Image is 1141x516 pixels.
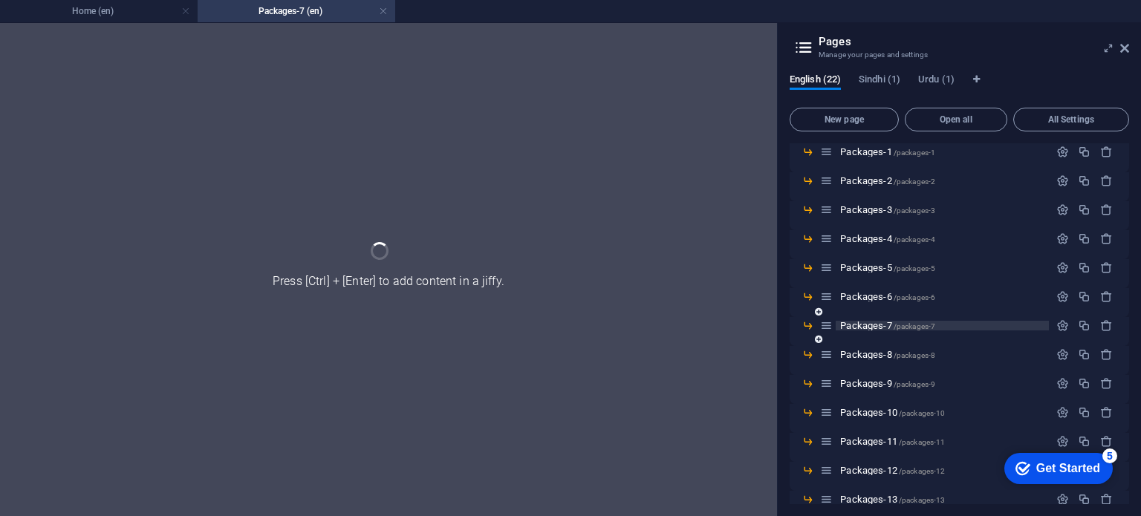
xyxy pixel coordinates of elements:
span: All Settings [1020,115,1122,124]
button: All Settings [1013,108,1129,131]
h2: Pages [819,35,1129,48]
div: Packages-5/packages-5 [836,263,1049,272]
span: /packages-6 [894,293,936,301]
span: /packages-12 [899,467,946,475]
div: Remove [1100,377,1113,390]
div: Settings [1056,435,1069,448]
div: Duplicate [1078,232,1090,245]
div: Packages-13/packages-13 [836,494,1049,504]
div: Settings [1056,348,1069,361]
div: Remove [1100,348,1113,361]
div: Remove [1100,174,1113,187]
div: Duplicate [1078,406,1090,419]
div: Packages-9/packages-9 [836,379,1049,388]
div: Duplicate [1078,348,1090,361]
div: Remove [1100,146,1113,158]
div: Packages-7/packages-7 [836,321,1049,330]
span: Packages-8 [840,349,935,360]
div: Duplicate [1078,435,1090,448]
div: Remove [1100,493,1113,506]
span: /packages-11 [899,438,946,446]
span: Click to open page [840,146,935,157]
div: Settings [1056,174,1069,187]
span: Click to open page [840,494,945,505]
button: Open all [905,108,1007,131]
div: Settings [1056,493,1069,506]
span: Click to open page [840,233,935,244]
div: Remove [1100,406,1113,419]
span: Open all [911,115,1001,124]
div: Duplicate [1078,493,1090,506]
div: Duplicate [1078,319,1090,332]
div: Packages-12/packages-12 [836,466,1049,475]
div: Settings [1056,203,1069,216]
span: /packages-13 [899,496,946,504]
div: Get Started [40,16,104,30]
span: Sindhi (1) [859,71,900,91]
span: Packages-9 [840,378,935,389]
span: /packages-2 [894,177,936,186]
span: Urdu (1) [918,71,955,91]
span: Click to open page [840,175,935,186]
span: Click to open page [840,407,945,418]
div: 5 [106,3,121,18]
div: Settings [1056,319,1069,332]
div: Settings [1056,146,1069,158]
div: Remove [1100,261,1113,274]
div: Duplicate [1078,290,1090,303]
div: Packages-4/packages-4 [836,234,1049,244]
span: Packages-7 [840,320,935,331]
div: Remove [1100,435,1113,448]
span: Click to open page [840,262,935,273]
span: /packages-1 [894,148,936,157]
span: Click to open page [840,436,945,447]
span: Click to open page [840,465,945,476]
div: Duplicate [1078,203,1090,216]
div: Packages-10/packages-10 [836,408,1049,417]
div: Duplicate [1078,146,1090,158]
div: Packages-6/packages-6 [836,292,1049,301]
div: Packages-1/packages-1 [836,147,1049,157]
div: Language Tabs [790,74,1129,102]
div: Remove [1100,290,1113,303]
div: Remove [1100,232,1113,245]
span: /packages-5 [894,264,936,272]
div: Settings [1056,290,1069,303]
span: Packages-6 [840,291,935,302]
div: Settings [1056,377,1069,390]
div: Remove [1100,203,1113,216]
span: /packages-8 [894,351,936,359]
div: Packages-3/packages-3 [836,205,1049,215]
div: Settings [1056,232,1069,245]
div: Packages-2/packages-2 [836,176,1049,186]
div: Get Started 5 items remaining, 0% complete [8,7,117,39]
div: Packages-11/packages-11 [836,437,1049,446]
span: /packages-7 [894,322,936,330]
span: /packages-3 [894,206,936,215]
div: Duplicate [1078,174,1090,187]
span: Click to open page [840,204,935,215]
div: Duplicate [1078,261,1090,274]
div: Settings [1056,261,1069,274]
div: Settings [1056,406,1069,419]
span: New page [796,115,892,124]
span: English (22) [790,71,841,91]
span: /packages-10 [899,409,946,417]
h4: Packages-7 (en) [198,3,395,19]
div: Remove [1100,319,1113,332]
button: New page [790,108,899,131]
h3: Manage your pages and settings [819,48,1099,62]
span: /packages-4 [894,235,936,244]
span: /packages-9 [894,380,936,388]
div: Packages-8/packages-8 [836,350,1049,359]
div: Duplicate [1078,377,1090,390]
